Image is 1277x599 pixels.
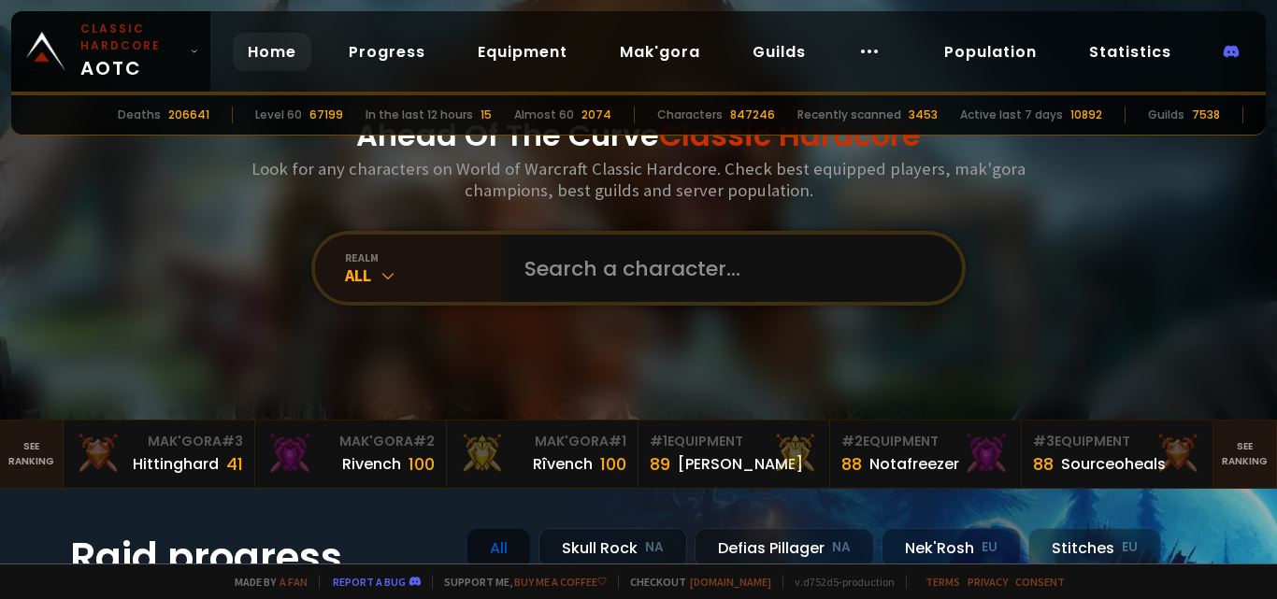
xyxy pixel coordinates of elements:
small: NA [832,538,851,557]
div: Rîvench [533,452,593,476]
div: Level 60 [255,107,302,123]
div: Equipment [841,432,1010,451]
a: Mak'gora [605,33,715,71]
div: 100 [600,451,626,477]
a: Population [929,33,1052,71]
small: EU [1122,538,1138,557]
div: Skull Rock [538,528,687,568]
div: Almost 60 [514,107,574,123]
span: # 2 [413,432,435,450]
a: #3Equipment88Sourceoheals [1022,421,1213,488]
span: Support me, [432,575,607,589]
span: # 3 [1033,432,1055,450]
div: Defias Pillager [695,528,874,568]
span: # 1 [609,432,626,450]
a: Equipment [463,33,582,71]
span: v. d752d5 - production [782,575,895,589]
div: Mak'Gora [458,432,626,451]
input: Search a character... [513,235,940,302]
span: Checkout [618,575,771,589]
a: Seeranking [1213,421,1277,488]
div: Characters [657,107,723,123]
div: 67199 [309,107,343,123]
div: 100 [409,451,435,477]
div: Notafreezer [869,452,959,476]
div: Stitches [1028,528,1161,568]
div: Mak'Gora [266,432,435,451]
a: Buy me a coffee [514,575,607,589]
div: Nek'Rosh [882,528,1021,568]
a: [DOMAIN_NAME] [690,575,771,589]
div: Deaths [118,107,161,123]
span: Made by [223,575,308,589]
span: # 1 [650,432,667,450]
a: Consent [1015,575,1065,589]
div: realm [345,250,502,264]
a: Mak'Gora#1Rîvench100 [447,421,638,488]
small: NA [645,538,664,557]
a: Progress [334,33,440,71]
div: In the last 12 hours [366,107,473,123]
div: 41 [226,451,243,477]
a: #1Equipment89[PERSON_NAME] [638,421,830,488]
div: All [466,528,531,568]
h1: Ahead Of The Curve [356,113,921,158]
div: 15 [481,107,492,123]
h3: Look for any characters on World of Warcraft Classic Hardcore. Check best equipped players, mak'g... [244,158,1033,201]
div: Guilds [1148,107,1184,123]
div: 847246 [730,107,775,123]
a: a fan [280,575,308,589]
a: Report a bug [333,575,406,589]
div: Sourceoheals [1061,452,1166,476]
div: Active last 7 days [960,107,1063,123]
div: 88 [841,451,862,477]
span: AOTC [80,21,182,82]
div: Equipment [1033,432,1201,451]
a: Home [233,33,311,71]
div: 7538 [1192,107,1220,123]
div: Recently scanned [797,107,901,123]
div: 2074 [581,107,611,123]
div: 206641 [168,107,209,123]
a: Classic HardcoreAOTC [11,11,210,92]
a: #2Equipment88Notafreezer [830,421,1022,488]
div: 10892 [1070,107,1102,123]
a: Statistics [1074,33,1186,71]
div: 89 [650,451,670,477]
a: Mak'Gora#3Hittinghard41 [64,421,255,488]
div: 3453 [909,107,938,123]
small: EU [982,538,997,557]
div: 88 [1033,451,1054,477]
a: Mak'Gora#2Rivench100 [255,421,447,488]
div: [PERSON_NAME] [678,452,803,476]
h1: Raid progress [70,528,444,587]
a: Guilds [738,33,821,71]
a: Terms [925,575,960,589]
div: Equipment [650,432,818,451]
div: All [345,264,502,286]
span: # 2 [841,432,863,450]
small: Classic Hardcore [80,21,182,54]
div: Hittinghard [133,452,219,476]
a: Privacy [968,575,1008,589]
span: # 3 [222,432,243,450]
div: Mak'Gora [75,432,243,451]
div: Rivench [342,452,401,476]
